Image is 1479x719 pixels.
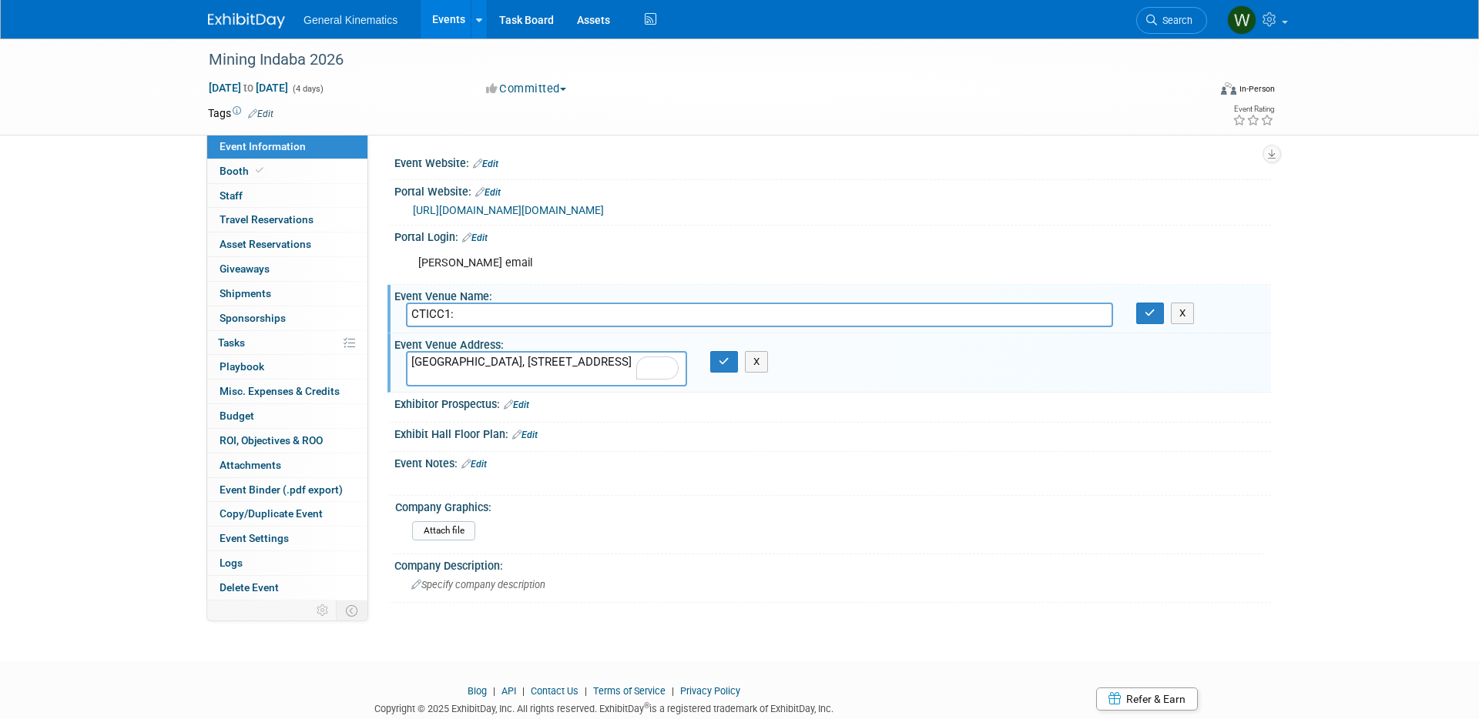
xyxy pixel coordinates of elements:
[668,685,678,697] span: |
[207,159,367,183] a: Booth
[241,82,256,94] span: to
[207,576,367,600] a: Delete Event
[304,14,397,26] span: General Kinematics
[208,13,285,28] img: ExhibitDay
[220,507,323,520] span: Copy/Duplicate Event
[220,483,343,496] span: Event Binder (.pdf export)
[501,685,516,697] a: API
[220,312,286,324] span: Sponsorships
[220,360,264,373] span: Playbook
[512,430,538,440] a: Edit
[1221,82,1236,95] img: Format-Inperson.png
[207,502,367,526] a: Copy/Duplicate Event
[207,551,367,575] a: Logs
[481,81,572,97] button: Committed
[220,459,281,471] span: Attachments
[207,404,367,428] a: Budget
[207,282,367,306] a: Shipments
[220,557,243,569] span: Logs
[1232,105,1274,113] div: Event Rating
[337,600,368,620] td: Toggle Event Tabs
[220,532,289,544] span: Event Settings
[203,46,1184,74] div: Mining Indaba 2026
[1116,80,1275,103] div: Event Format
[462,232,488,243] a: Edit
[220,581,279,594] span: Delete Event
[394,393,1271,413] div: Exhibitor Prospectus:
[394,554,1271,574] div: Company Description:
[394,333,1271,353] div: Event Venue Address:
[207,527,367,550] a: Event Settings
[394,423,1271,443] div: Exhibit Hall Floor Plan:
[644,701,649,710] sup: ®
[680,685,740,697] a: Privacy Policy
[407,248,1102,279] div: [PERSON_NAME] email
[207,429,367,453] a: ROI, Objectives & ROO
[518,685,528,697] span: |
[220,140,306,152] span: Event Information
[220,287,271,299] span: Shipments
[207,208,367,232] a: Travel Reservations
[208,698,1000,716] div: Copyright © 2025 ExhibitDay, Inc. All rights reserved. ExhibitDay is a registered trademark of Ex...
[504,400,529,410] a: Edit
[248,109,273,119] a: Edit
[593,685,666,697] a: Terms of Service
[468,685,487,697] a: Blog
[207,355,367,379] a: Playbook
[220,165,267,177] span: Booth
[207,478,367,502] a: Event Binder (.pdf export)
[394,452,1271,472] div: Event Notes:
[218,336,245,349] span: Tasks
[208,105,273,121] td: Tags
[394,152,1271,172] div: Event Website:
[581,685,591,697] span: |
[473,159,498,169] a: Edit
[310,600,337,620] td: Personalize Event Tab Strip
[220,263,270,275] span: Giveaways
[406,351,687,386] textarea: To enrich screen reader interactions, please activate Accessibility in Grammarly extension settings
[745,351,769,373] button: X
[207,331,367,355] a: Tasks
[413,204,604,216] a: [URL][DOMAIN_NAME][DOMAIN_NAME]
[1157,15,1192,26] span: Search
[461,459,487,470] a: Edit
[207,232,367,256] a: Asset Reservations
[207,380,367,403] a: Misc. Expenses & Credits
[220,434,323,446] span: ROI, Objectives & ROO
[208,81,289,95] span: [DATE] [DATE]
[531,685,579,697] a: Contact Us
[220,410,254,422] span: Budget
[411,579,545,590] span: Specify company description
[207,306,367,330] a: Sponsorships
[207,257,367,281] a: Giveaways
[207,453,367,477] a: Attachments
[1096,687,1198,711] a: Refer & Earn
[395,496,1264,515] div: Company Graphics:
[394,226,1271,246] div: Portal Login:
[220,385,340,397] span: Misc. Expenses & Credits
[1171,303,1195,324] button: X
[220,213,314,226] span: Travel Reservations
[475,187,501,198] a: Edit
[394,180,1271,200] div: Portal Website:
[220,238,311,250] span: Asset Reservations
[1227,5,1256,35] img: Whitney Swanson
[220,189,243,202] span: Staff
[207,135,367,159] a: Event Information
[1136,7,1207,34] a: Search
[1239,83,1275,95] div: In-Person
[256,166,263,175] i: Booth reservation complete
[207,184,367,208] a: Staff
[291,84,324,94] span: (4 days)
[489,685,499,697] span: |
[394,285,1271,304] div: Event Venue Name:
